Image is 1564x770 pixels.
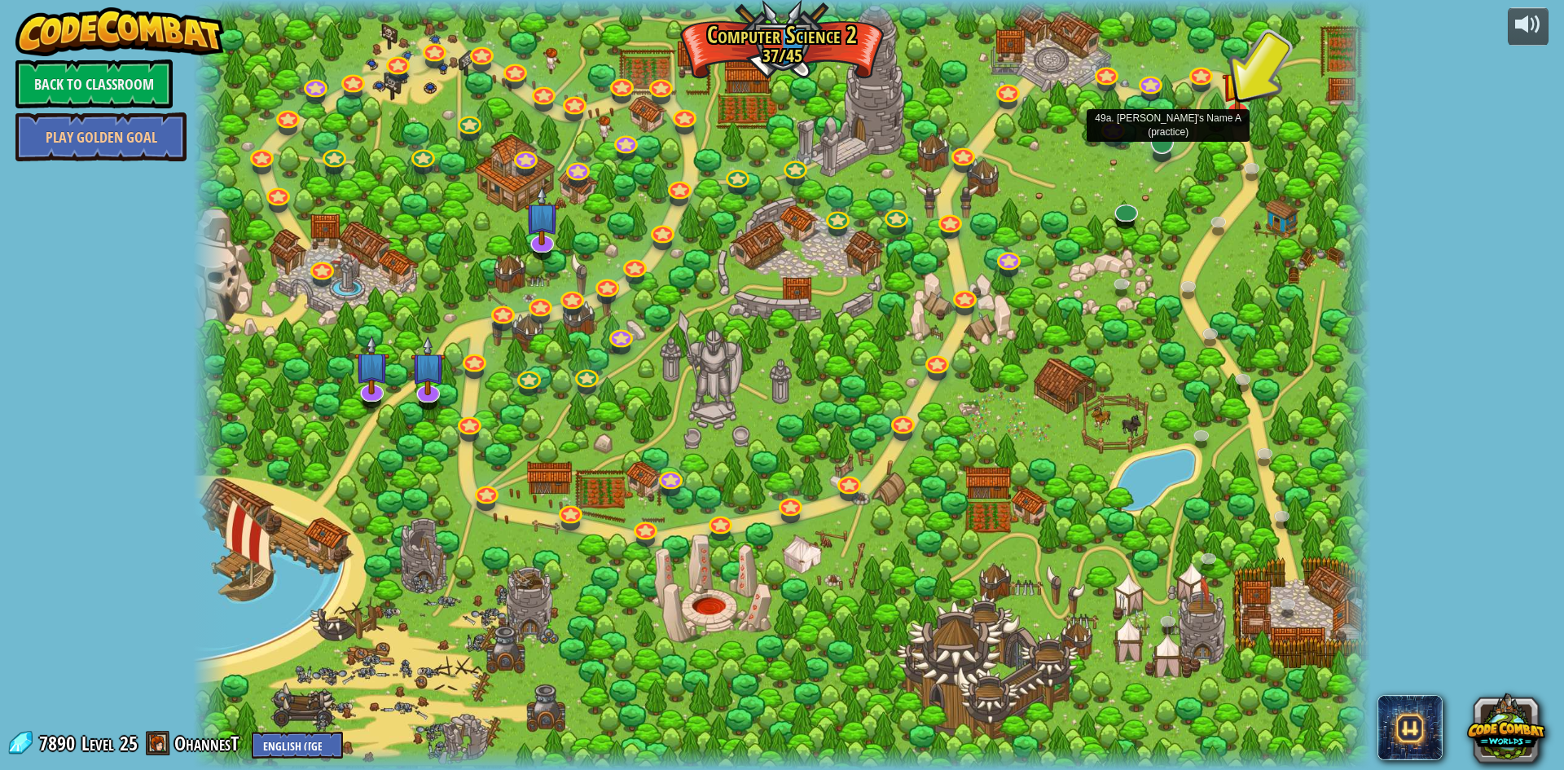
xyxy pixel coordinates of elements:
span: Level [81,730,114,757]
img: CodeCombat - Learn how to code by playing a game [15,7,224,56]
img: level-banner-unstarted-subscriber.png [525,187,559,246]
span: 25 [120,730,138,756]
img: level-banner-unstarted-subscriber.png [355,335,389,394]
img: level-banner-started.png [1222,58,1254,112]
a: Back to Classroom [15,59,173,108]
button: Adjust volume [1508,7,1549,46]
span: 7890 [39,730,80,756]
a: Play Golden Goal [15,112,187,161]
a: OhannesT [174,730,244,756]
img: level-banner-unstarted-subscriber.png [411,337,445,396]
